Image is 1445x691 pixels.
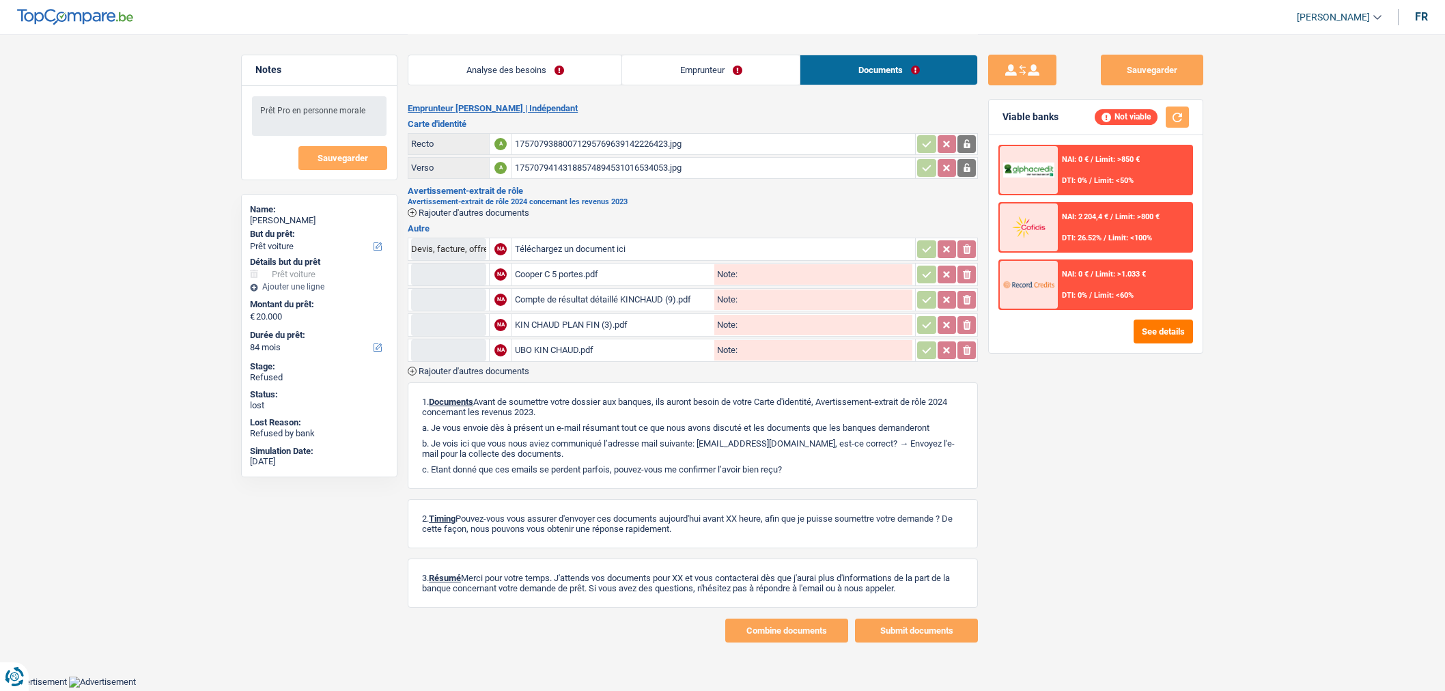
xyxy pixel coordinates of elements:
div: 17570793880071295769639142226423.jpg [515,134,912,154]
label: Note: [714,270,738,279]
div: Ajouter une ligne [250,282,389,292]
label: Note: [714,345,738,354]
div: NA [494,319,507,331]
span: Rajouter d'autres documents [419,208,529,217]
p: c. Etant donné que ces emails se perdent parfois, pouvez-vous me confirmer l’avoir bien reçu? [422,464,964,475]
h2: Avertissement-extrait de rôle 2024 concernant les revenus 2023 [408,198,978,206]
span: Sauvegarder [318,154,368,163]
div: KIN CHAUD PLAN FIN (3).pdf [515,315,712,335]
div: fr [1415,10,1428,23]
span: Limit: >800 € [1115,212,1160,221]
div: A [494,162,507,174]
div: Détails but du prêt [250,257,389,268]
label: Note: [714,320,738,329]
label: But du prêt: [250,229,386,240]
div: A [494,138,507,150]
div: Verso [411,163,486,173]
div: NA [494,243,507,255]
button: Rajouter d'autres documents [408,367,529,376]
span: Limit: <60% [1094,291,1134,300]
span: € [250,311,255,322]
h3: Carte d'identité [408,119,978,128]
div: Compte de résultat détaillé KINCHAUD (9).pdf [515,290,712,310]
img: AlphaCredit [1003,163,1054,178]
button: Rajouter d'autres documents [408,208,529,217]
span: Limit: <50% [1094,176,1134,185]
div: Refused [250,372,389,383]
span: Résumé [429,573,461,583]
div: [DATE] [250,456,389,467]
div: Stage: [250,361,389,372]
span: / [1091,270,1093,279]
button: Sauvegarder [1101,55,1203,85]
div: NA [494,268,507,281]
label: Montant du prêt: [250,299,386,310]
p: 1. Avant de soumettre votre dossier aux banques, ils auront besoin de votre Carte d'identité, Ave... [422,397,964,417]
h3: Avertissement-extrait de rôle [408,186,978,195]
span: Documents [429,397,473,407]
a: Documents [800,55,977,85]
div: Not viable [1095,109,1158,124]
a: [PERSON_NAME] [1286,6,1381,29]
div: [PERSON_NAME] [250,215,389,226]
div: Status: [250,389,389,400]
span: / [1110,212,1113,221]
h5: Notes [255,64,383,76]
img: Advertisement [69,677,136,688]
p: 2. Pouvez-vous vous assurer d'envoyer ces documents aujourd'hui avant XX heure, afin que je puiss... [422,513,964,534]
span: NAI: 0 € [1062,155,1089,164]
button: Combine documents [725,619,848,643]
button: Sauvegarder [298,146,387,170]
div: lost [250,400,389,411]
span: / [1091,155,1093,164]
span: Rajouter d'autres documents [419,367,529,376]
span: / [1104,234,1106,242]
span: Limit: <100% [1108,234,1152,242]
h2: Emprunteur [PERSON_NAME] | Indépendant [408,103,978,114]
span: / [1089,176,1092,185]
span: DTI: 0% [1062,291,1087,300]
span: / [1089,291,1092,300]
button: See details [1134,320,1193,343]
a: Analyse des besoins [408,55,621,85]
label: Durée du prêt: [250,330,386,341]
div: NA [494,344,507,356]
span: NAI: 0 € [1062,270,1089,279]
span: [PERSON_NAME] [1297,12,1370,23]
span: DTI: 26.52% [1062,234,1102,242]
div: Simulation Date: [250,446,389,457]
div: Viable banks [1002,111,1058,123]
span: Limit: >1.033 € [1095,270,1146,279]
p: a. Je vous envoie dès à présent un e-mail résumant tout ce que nous avons discuté et les doc... [422,423,964,433]
img: Record Credits [1003,272,1054,297]
div: UBO KIN CHAUD.pdf [515,340,712,361]
h3: Autre [408,224,978,233]
img: TopCompare Logo [17,9,133,25]
span: Limit: >850 € [1095,155,1140,164]
div: Lost Reason: [250,417,389,428]
div: Recto [411,139,486,149]
img: Cofidis [1003,214,1054,240]
button: Submit documents [855,619,978,643]
div: Cooper C 5 portes.pdf [515,264,712,285]
span: Timing [429,513,455,524]
label: Note: [714,295,738,304]
p: 3. Merci pour votre temps. J'attends vos documents pour XX et vous contacterai dès que j'aurai p... [422,573,964,593]
div: Refused by bank [250,428,389,439]
p: b. Je vois ici que vous nous aviez communiqué l’adresse mail suivante: [EMAIL_ADDRESS][DOMAIN_NA... [422,438,964,459]
span: DTI: 0% [1062,176,1087,185]
div: 17570794143188574894531016534053.jpg [515,158,912,178]
span: NAI: 2 204,4 € [1062,212,1108,221]
div: NA [494,294,507,306]
a: Emprunteur [622,55,800,85]
div: Name: [250,204,389,215]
